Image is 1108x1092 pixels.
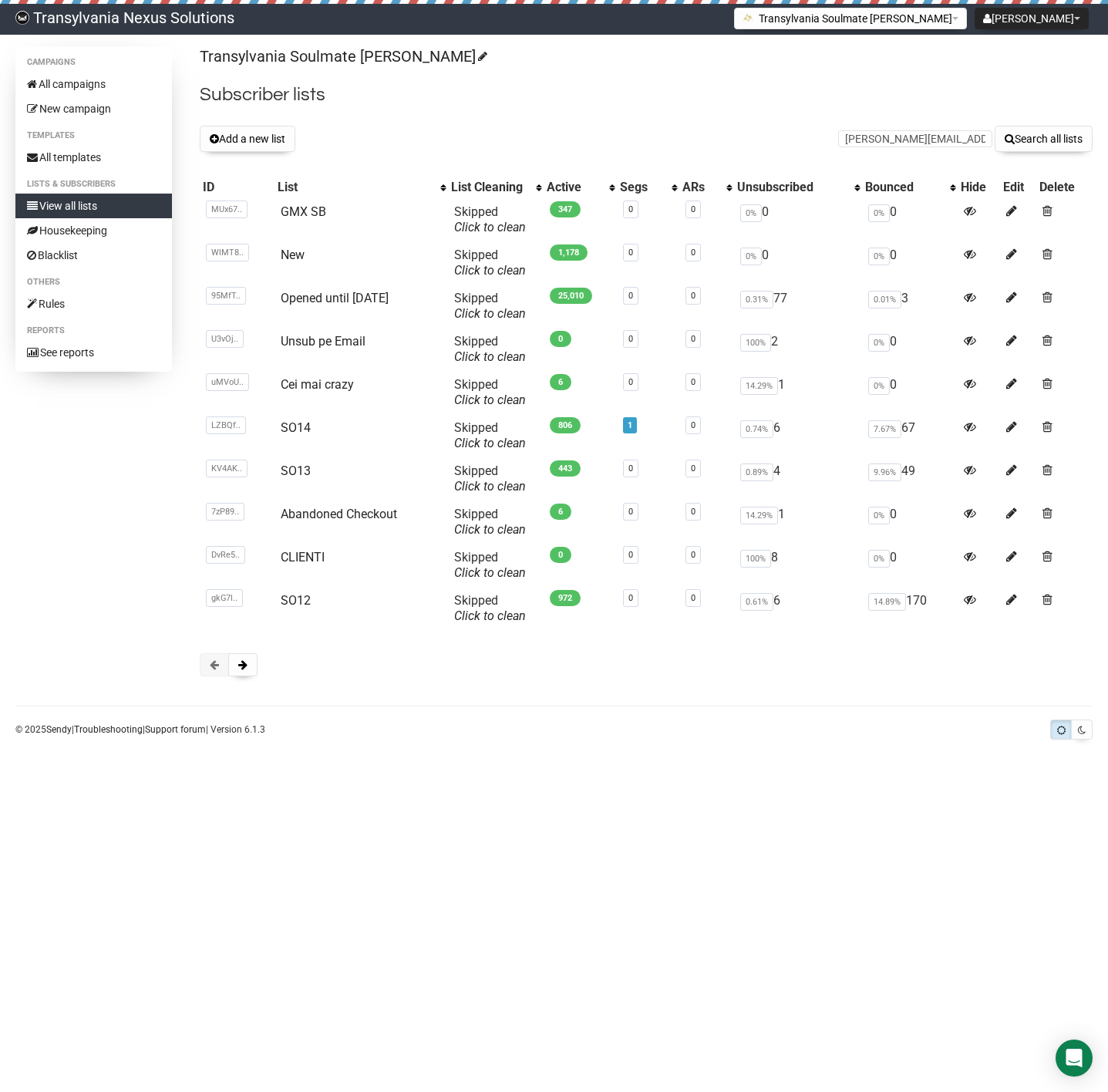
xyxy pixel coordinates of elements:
[628,550,633,560] a: 0
[206,373,249,391] span: uMVoU..
[454,507,526,537] span: Skipped
[281,377,354,392] a: Cei mai crazy
[679,177,734,198] th: ARs: No sort applied, activate to apply an ascending sort
[691,377,695,387] a: 0
[628,248,633,258] a: 0
[15,194,172,218] a: View all lists
[628,507,633,517] a: 0
[862,414,958,457] td: 67
[740,377,778,395] span: 14.29%
[734,198,862,241] td: 0
[868,377,890,395] span: 0%
[734,285,862,328] td: 77
[15,243,172,268] a: Blacklist
[15,340,172,365] a: See reports
[15,721,265,738] p: © 2025 | | | Version 6.1.3
[206,460,248,477] span: KV4AK..
[544,177,618,198] th: Active: No sort applied, activate to apply an ascending sort
[868,248,890,265] span: 0%
[448,177,544,198] th: List Cleaning: No sort applied, activate to apply an ascending sort
[454,220,526,234] a: Click to clean
[691,550,695,560] a: 0
[281,204,326,219] a: GMX SB
[734,241,862,285] td: 0
[281,550,325,565] a: CLIENTI
[454,550,526,580] span: Skipped
[550,504,571,520] span: 6
[862,328,958,371] td: 0
[1000,177,1036,198] th: Edit: No sort applied, sorting is disabled
[278,180,433,195] div: List
[206,330,244,348] span: U3vOj..
[628,463,633,474] a: 0
[743,12,755,24] img: 1.png
[628,420,632,430] a: 1
[206,244,249,261] span: WlMT8..
[628,291,633,301] a: 0
[868,204,890,222] span: 0%
[15,218,172,243] a: Housekeeping
[734,371,862,414] td: 1
[862,177,958,198] th: Bounced: No sort applied, activate to apply an ascending sort
[1003,180,1033,195] div: Edit
[862,285,958,328] td: 3
[281,507,397,521] a: Abandoned Checkout
[206,546,245,564] span: DvRe5..
[74,724,143,735] a: Troubleshooting
[740,291,773,308] span: 0.31%
[200,177,274,198] th: ID: No sort applied, sorting is disabled
[628,334,633,344] a: 0
[281,420,311,435] a: SO14
[454,463,526,494] span: Skipped
[46,724,72,735] a: Sendy
[206,416,246,434] span: LZBQf..
[203,180,271,195] div: ID
[740,550,771,568] span: 100%
[617,177,679,198] th: Segs: No sort applied, activate to apply an ascending sort
[868,507,890,524] span: 0%
[281,463,311,478] a: SO13
[454,436,526,450] a: Click to clean
[454,291,526,321] span: Skipped
[454,306,526,321] a: Click to clean
[15,292,172,316] a: Rules
[15,145,172,170] a: All templates
[868,291,901,308] span: 0.01%
[200,47,485,66] a: Transylvania Soulmate [PERSON_NAME]
[862,587,958,630] td: 170
[734,501,862,544] td: 1
[961,180,997,195] div: Hide
[454,565,526,580] a: Click to clean
[868,420,901,438] span: 7.67%
[454,479,526,494] a: Click to clean
[691,248,695,258] a: 0
[550,460,581,477] span: 443
[454,393,526,407] a: Click to clean
[691,507,695,517] a: 0
[958,177,1000,198] th: Hide: No sort applied, sorting is disabled
[620,180,664,195] div: Segs
[682,180,719,195] div: ARs
[862,198,958,241] td: 0
[550,417,581,433] span: 806
[454,420,526,450] span: Skipped
[691,593,695,603] a: 0
[15,53,172,72] li: Campaigns
[15,322,172,340] li: Reports
[200,81,1093,109] h2: Subscriber lists
[734,177,862,198] th: Unsubscribed: No sort applied, activate to apply an ascending sort
[281,248,305,262] a: New
[691,420,695,430] a: 0
[691,334,695,344] a: 0
[862,241,958,285] td: 0
[206,287,246,305] span: 95MfT..
[206,503,244,521] span: 7zP89..
[862,501,958,544] td: 0
[995,126,1093,152] button: Search all lists
[868,334,890,352] span: 0%
[206,201,248,218] span: MUx67..
[862,457,958,501] td: 49
[15,72,172,96] a: All campaigns
[734,328,862,371] td: 2
[628,593,633,603] a: 0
